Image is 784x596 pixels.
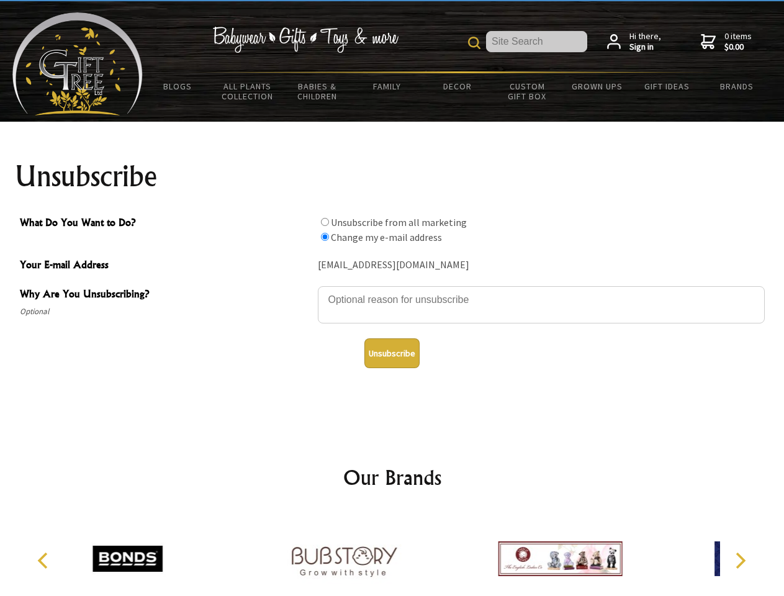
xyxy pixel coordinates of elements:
img: Babyware - Gifts - Toys and more... [12,12,143,115]
textarea: Why Are You Unsubscribing? [318,286,765,323]
button: Next [726,547,754,574]
input: What Do You Want to Do? [321,233,329,241]
span: 0 items [724,30,752,53]
a: All Plants Collection [213,73,283,109]
label: Change my e-mail address [331,231,442,243]
strong: Sign in [629,42,661,53]
h1: Unsubscribe [15,161,770,191]
a: Custom Gift Box [492,73,562,109]
h2: Our Brands [25,463,760,492]
span: What Do You Want to Do? [20,215,312,233]
label: Unsubscribe from all marketing [331,216,467,228]
input: What Do You Want to Do? [321,218,329,226]
span: Hi there, [629,31,661,53]
img: product search [468,37,480,49]
a: 0 items$0.00 [701,31,752,53]
button: Unsubscribe [364,338,420,368]
button: Previous [31,547,58,574]
a: Gift Ideas [632,73,702,99]
a: Brands [702,73,772,99]
span: Why Are You Unsubscribing? [20,286,312,304]
a: Babies & Children [282,73,353,109]
input: Site Search [486,31,587,52]
a: Family [353,73,423,99]
strong: $0.00 [724,42,752,53]
a: BLOGS [143,73,213,99]
div: [EMAIL_ADDRESS][DOMAIN_NAME] [318,256,765,275]
img: Babywear - Gifts - Toys & more [212,27,399,53]
span: Optional [20,304,312,319]
a: Grown Ups [562,73,632,99]
span: Your E-mail Address [20,257,312,275]
a: Hi there,Sign in [607,31,661,53]
a: Decor [422,73,492,99]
